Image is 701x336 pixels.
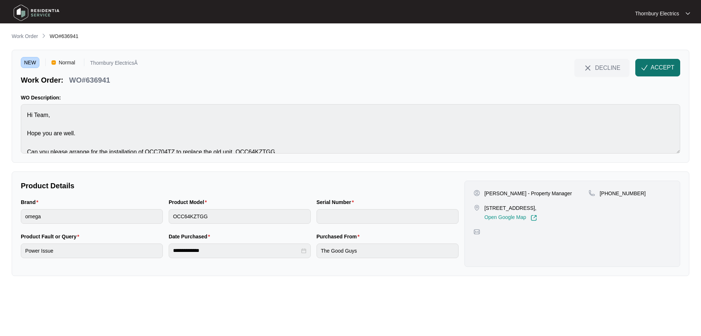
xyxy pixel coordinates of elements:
[474,190,480,196] img: user-pin
[21,181,459,191] p: Product Details
[21,75,63,85] p: Work Order:
[530,215,537,221] img: Link-External
[21,94,680,101] p: WO Description:
[651,63,674,72] span: ACCEPT
[317,243,459,258] input: Purchased From
[12,33,38,40] p: Work Order
[686,12,690,15] img: dropdown arrow
[169,233,213,240] label: Date Purchased
[56,57,78,68] span: Normal
[50,33,78,39] span: WO#636941
[21,104,680,154] textarea: Hi Team, Hope you are well. Can you please arrange for the installation of OCC704TZ to replace th...
[173,247,300,254] input: Date Purchased
[635,10,679,17] p: Thornbury Electrics
[583,64,592,72] img: close-Icon
[641,64,648,71] img: check-Icon
[21,233,82,240] label: Product Fault or Query
[600,190,646,197] p: [PHONE_NUMBER]
[169,199,210,206] label: Product Model
[317,209,459,224] input: Serial Number
[317,233,363,240] label: Purchased From
[484,190,572,197] p: [PERSON_NAME] - Property Manager
[635,59,680,76] button: check-IconACCEPT
[484,215,537,221] a: Open Google Map
[21,57,39,68] span: NEW
[21,243,163,258] input: Product Fault or Query
[595,64,620,72] span: DECLINE
[21,199,41,206] label: Brand
[51,60,56,65] img: Vercel Logo
[484,204,537,212] p: [STREET_ADDRESS],
[574,59,629,76] button: close-IconDECLINE
[11,2,62,24] img: residentia service logo
[589,190,595,196] img: map-pin
[474,229,480,235] img: map-pin
[69,75,110,85] p: WO#636941
[10,33,39,41] a: Work Order
[317,199,357,206] label: Serial Number
[474,204,480,211] img: map-pin
[90,60,138,68] p: Thornbury ElectricsÂ
[169,209,311,224] input: Product Model
[21,209,163,224] input: Brand
[41,33,47,39] img: chevron-right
